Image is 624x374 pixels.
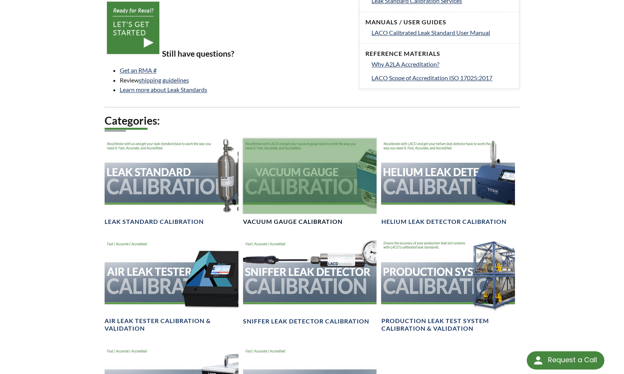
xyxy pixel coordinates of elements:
span: Why A2LA Accreditation? [372,60,439,68]
h2: Categories: [105,114,520,128]
a: LACO Calibrated Leak Standard User Manual [372,28,513,38]
a: Header showing a vacuum gaugeVacuum Gauge Calibration [243,138,377,226]
h4: Leak Standard Calibration [105,218,204,226]
a: Production Systems Calibration headerProduction Leak Test System Calibration & Validation [381,238,515,333]
li: Review [120,75,350,85]
h4: Vacuum Gauge Calibration [243,218,343,226]
div: Request a Call [548,351,597,369]
a: shipping guidelines [139,76,189,84]
span: LACO Calibrated Leak Standard User Manual [372,29,490,36]
a: Sniffer Leak Detector Calibration headerSniffer Leak Detector Calibration [243,238,377,325]
a: LACO Scope of Accreditation ISO 17025:2017 [372,73,513,83]
a: Header showing an air leak test controllerAir Leak Tester Calibration & Validation [105,238,238,333]
a: Why A2LA Accreditation? [372,59,513,69]
a: Get an RMA # [120,67,157,74]
h4: Reference Materials [365,50,513,58]
h4: Production Leak Test System Calibration & Validation [381,317,515,333]
img: round button [532,354,544,366]
h4: Helium Leak Detector Calibration [381,218,506,226]
div: Request a Call [527,351,604,369]
h4: Air Leak Tester Calibration & Validation [105,317,238,333]
h4: Manuals / User Guides [365,18,513,26]
a: Helium Leak Detector headerHelium Leak Detector Calibration [381,138,515,226]
a: Leak Standard Calibration headerLeak Standard Calibration [105,138,238,226]
a: Learn more about Leak Standards [120,86,207,93]
h4: Sniffer Leak Detector Calibration [243,317,369,325]
span: LACO Scope of Accreditation ISO 17025:2017 [372,74,492,81]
